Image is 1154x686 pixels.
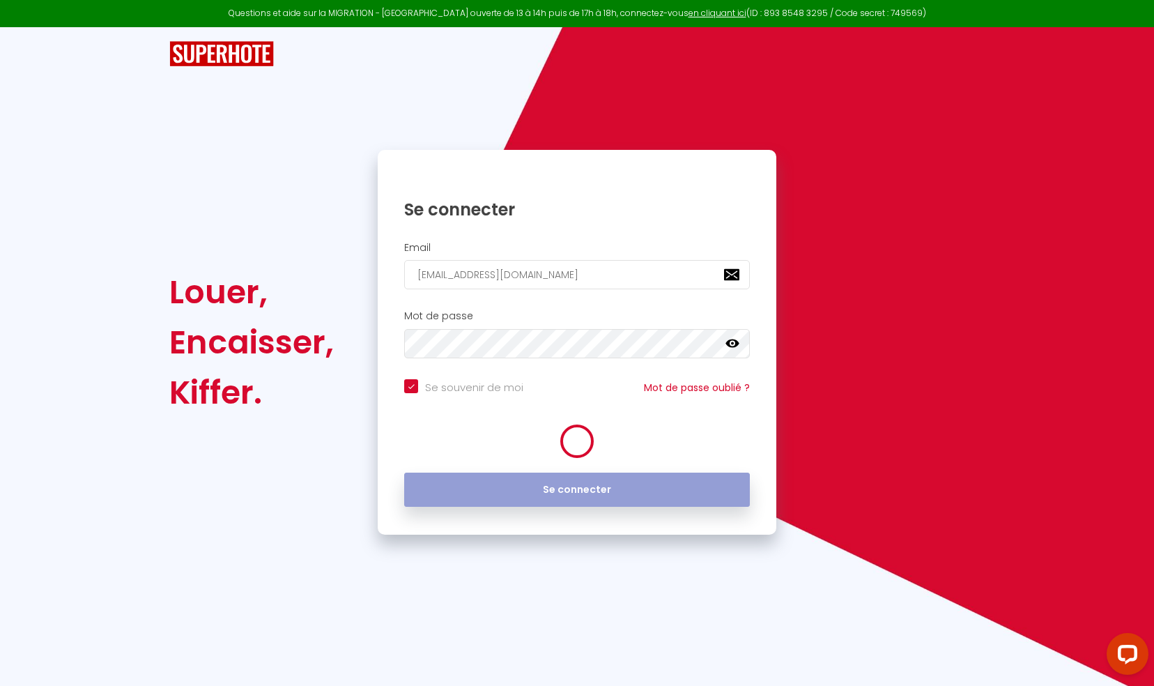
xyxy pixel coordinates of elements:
div: Encaisser, [169,317,334,367]
h2: Email [404,242,750,254]
h2: Mot de passe [404,310,750,322]
iframe: LiveChat chat widget [1095,627,1154,686]
input: Ton Email [404,260,750,289]
div: Louer, [169,267,334,317]
div: Kiffer. [169,367,334,418]
h1: Se connecter [404,199,750,220]
button: Se connecter [404,473,750,508]
a: Mot de passe oublié ? [644,381,750,395]
img: SuperHote logo [169,41,274,67]
a: en cliquant ici [688,7,746,19]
